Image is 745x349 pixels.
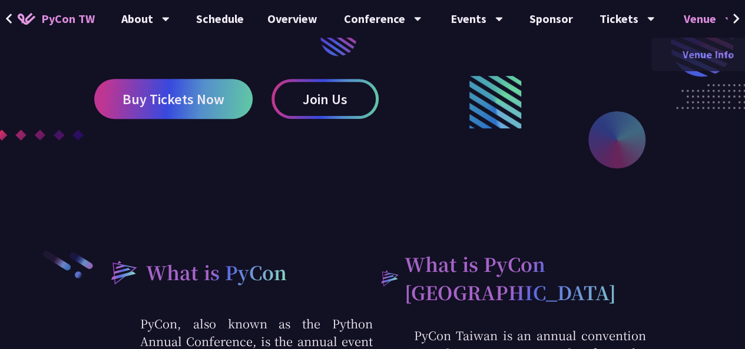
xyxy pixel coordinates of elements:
[271,79,379,119] a: Join Us
[122,92,224,107] span: Buy Tickets Now
[6,4,107,34] a: PyCon TW
[303,92,347,107] span: Join Us
[18,13,35,25] img: Home icon of PyCon TW 2025
[94,79,253,119] a: Buy Tickets Now
[373,262,405,293] img: heading-bullet
[146,258,287,286] h2: What is PyCon
[99,250,146,294] img: heading-bullet
[41,10,95,28] span: PyCon TW
[405,250,646,306] h2: What is PyCon [GEOGRAPHIC_DATA]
